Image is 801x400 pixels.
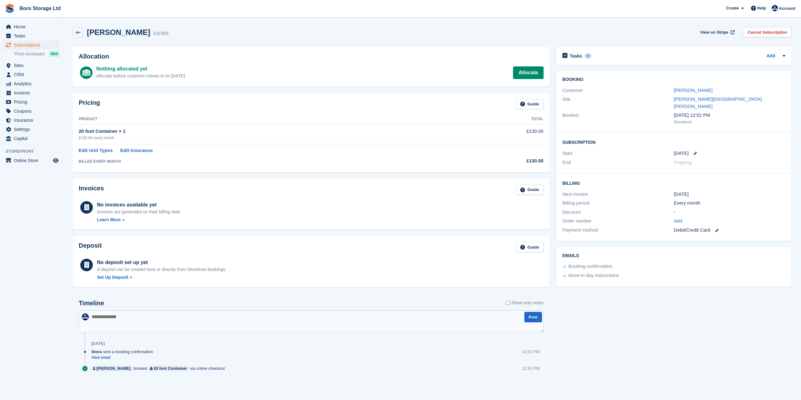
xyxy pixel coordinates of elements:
div: sent a booking confirmation [91,349,156,355]
div: booked via online checkout [91,365,228,371]
div: Billing period [562,200,674,207]
span: Settings [14,125,52,134]
a: menu [3,125,59,134]
div: Booking confirmation [568,263,612,270]
a: menu [3,156,59,165]
h2: Subscription [562,139,785,145]
div: 102355 [153,30,168,37]
span: Analytics [14,79,52,88]
div: Learn More [97,217,121,223]
a: Allocate [513,66,543,79]
h2: Emails [562,253,785,258]
h2: Billing [562,180,785,186]
div: £130.00 every month [79,135,456,141]
div: BILLED EVERY MONTH [79,159,456,164]
span: Ongoing [674,160,692,165]
th: Product [79,114,456,124]
img: Tobie Hillier [772,5,778,11]
a: Price increases NEW [14,50,59,57]
a: menu [3,70,59,79]
th: Total [456,114,544,124]
h2: Deposit [79,242,102,252]
a: Guide [516,185,544,195]
div: End [562,159,674,166]
span: View on Stripe [700,29,728,36]
p: A deposit can be created here or directly from Storefront bookings. [97,266,227,273]
div: Payment method [562,227,674,234]
div: No deposit set up yet [97,259,227,266]
input: Show only notes [506,300,510,306]
span: Coupons [14,107,52,115]
span: Tasks [14,31,52,40]
h2: [PERSON_NAME] [87,28,150,37]
a: View on Stripe [698,27,736,37]
a: menu [3,134,59,143]
span: Invoices [14,88,52,97]
h2: Invoices [79,185,104,195]
div: Start [562,150,674,157]
div: Discount [562,209,674,216]
label: Show only notes [506,300,544,306]
div: Nothing allocated yet [96,65,185,73]
div: No invoices available yet [97,201,181,209]
div: Invoices are generated on their billing date. [97,209,181,215]
span: Account [779,5,795,12]
a: Edit Unit Types [79,147,113,154]
div: £130.00 [456,157,544,165]
a: menu [3,116,59,125]
span: Sites [14,61,52,70]
div: - [674,209,785,216]
img: stora-icon-8386f47178a22dfd0bd8f6a31ec36ba5ce8667c1dd55bd0f319d3a0aa187defe.svg [5,4,14,13]
div: [DATE] 12:52 PM [674,112,785,119]
a: Guide [516,99,544,110]
span: Create [726,5,739,11]
div: 0 [584,53,592,59]
div: [PERSON_NAME] [96,365,131,371]
span: Storefront [6,148,63,155]
a: [PERSON_NAME] [91,365,132,371]
div: Site [562,96,674,110]
div: 12:52 PM [522,365,540,371]
a: menu [3,61,59,70]
div: Order number [562,217,674,225]
div: Set Up Deposit [97,274,128,281]
div: [DATE] [674,191,785,198]
span: Stora [91,349,102,355]
div: 20 foot Container [154,365,187,371]
img: Tobie Hillier [82,313,89,320]
div: Move in day instructions [568,272,619,279]
a: Cancel Subscription [743,27,792,37]
span: Help [757,5,766,11]
h2: Pricing [79,99,100,110]
a: Boro Storage Ltd [17,3,63,14]
a: Add [674,217,682,225]
span: Subscriptions [14,41,52,49]
a: Preview store [52,157,59,164]
span: Pricing [14,98,52,106]
button: Post [524,312,542,322]
span: Online Store [14,156,52,165]
div: Storefront [674,119,785,125]
a: [PERSON_NAME] [674,87,713,93]
a: menu [3,22,59,31]
h2: Allocation [79,53,544,60]
span: CRM [14,70,52,79]
div: Debit/Credit Card [674,227,785,234]
a: menu [3,98,59,106]
a: menu [3,88,59,97]
span: Insurance [14,116,52,125]
h2: Timeline [79,300,104,307]
a: View email [91,355,156,360]
a: 20 foot Container [148,365,189,371]
div: [DATE] [91,341,105,346]
h2: Booking [562,77,785,82]
time: 2025-08-28 00:00:00 UTC [674,150,689,157]
a: menu [3,31,59,40]
div: Every month [674,200,785,207]
a: menu [3,79,59,88]
a: [PERSON_NAME][GEOGRAPHIC_DATA][PERSON_NAME] [674,96,762,109]
span: Price increases [14,51,45,57]
a: Learn More [97,217,181,223]
div: 20 foot Container × 1 [79,128,456,135]
span: Home [14,22,52,31]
